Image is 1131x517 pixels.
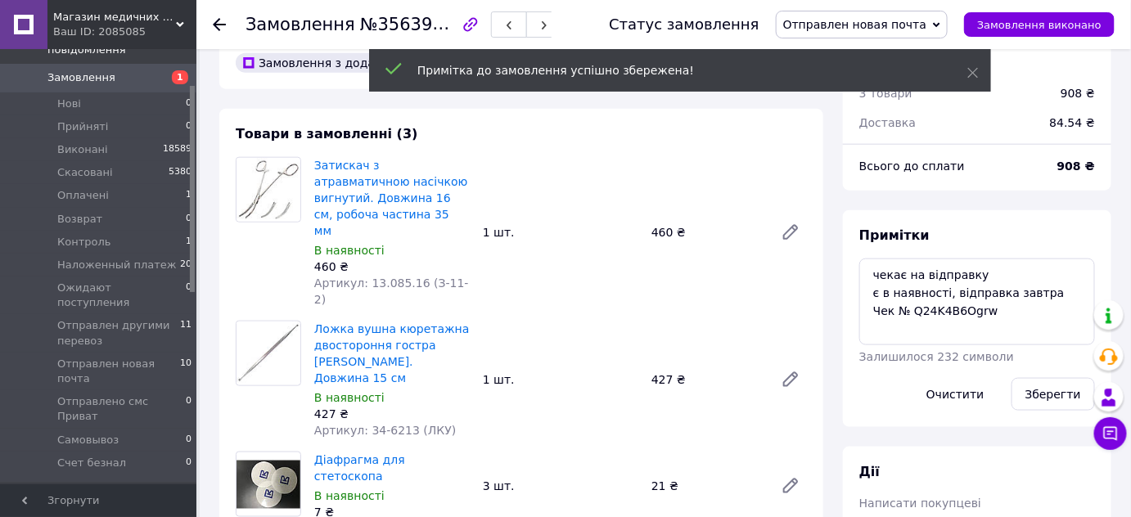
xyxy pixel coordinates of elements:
a: Затискач з атравматичною насічкою вигнутий. Довжина 16 см, робоча частина 35 мм [314,159,467,237]
span: Виконані [57,142,108,157]
div: Повернутися назад [213,16,226,33]
div: Статус замовлення [609,16,759,33]
span: Отправлен новая почта [783,18,926,31]
div: 1 шт. [476,221,645,244]
span: Доставка [859,116,916,129]
span: Ожидают поступления [57,281,186,310]
div: 460 ₴ [645,221,768,244]
span: В наявності [314,244,385,257]
span: 0 [186,97,192,111]
div: 3 шт. [476,474,645,497]
span: Магазин медичних товарів "МАКСМЕД" [53,10,176,25]
div: 21 ₴ [645,474,768,497]
a: Редагувати [774,216,807,249]
span: Артикул: 13.085.16 (З-11-2) [314,276,469,306]
span: 5380 [169,165,192,180]
span: 0 [186,119,192,134]
button: Чат з покупцем [1094,417,1127,450]
span: Оплачені [57,188,109,203]
span: 0 [186,281,192,310]
span: Товари в замовленні (3) [236,126,418,142]
span: Нові [57,97,81,111]
textarea: чекає на відправку є в наявності, відправка завтра Чек № Q24K4B6Ogrw [859,258,1095,345]
span: Замовлення виконано [977,19,1102,31]
div: Замовлення з додатку [236,53,402,73]
span: 10 [180,357,192,386]
span: Замовлення [246,15,355,34]
span: Отправлено смс Приват [57,394,186,424]
span: 20 [180,258,192,272]
span: Скасовані [57,165,113,180]
span: 0 [186,433,192,447]
span: Примітки [859,227,930,243]
button: Очистити [912,378,998,411]
div: 1 шт. [476,368,645,391]
span: Самовывоз [57,433,119,447]
div: 427 ₴ [645,368,768,391]
span: Написати покупцеві [859,497,981,510]
span: Наложенный платеж [57,258,177,272]
a: Редагувати [774,470,807,502]
span: 11 [180,318,192,348]
a: Редагувати [774,363,807,396]
button: Замовлення виконано [964,12,1115,37]
span: Возврат [57,212,102,227]
a: Діафрагма для стетоскопа [314,453,405,483]
span: Прийняті [57,119,108,134]
b: 908 ₴ [1057,160,1095,173]
span: 0 [186,212,192,227]
img: Ложка вушна кюретажна двостороння гостра Jansen. Довжина 15 см [237,321,300,385]
div: 460 ₴ [314,258,470,275]
span: Отправлен новая почта [57,357,180,386]
div: 908 ₴ [1061,85,1095,101]
span: 1 [186,188,192,203]
span: 18589 [163,142,192,157]
div: 84.54 ₴ [1040,105,1105,141]
img: Затискач з атравматичною насічкою вигнутий. Довжина 16 см, робоча частина 35 мм [237,158,300,222]
span: Залишилося 232 символи [859,350,1014,363]
span: Счет безнал [57,456,126,470]
span: Контроль [57,235,110,250]
button: Зберегти [1012,378,1095,411]
span: 0 [186,394,192,424]
span: №356390258 [360,14,476,34]
img: Діафрагма для стетоскопа [237,461,300,509]
span: 0 [186,456,192,470]
span: 1 [186,235,192,250]
span: Отправлен другими перевоз [57,318,180,348]
div: Ваш ID: 2085085 [53,25,196,39]
a: Ложка вушна кюретажна двостороння гостра [PERSON_NAME]. Довжина 15 см [314,322,470,384]
span: Всього до сплати [859,160,965,173]
span: 1 [172,70,188,84]
span: Артикул: 34-6213 (ЛКУ) [314,424,456,437]
div: 427 ₴ [314,406,470,422]
span: Дії [859,464,880,479]
span: Замовлення [47,70,115,85]
div: Примітка до замовлення успішно збережена! [417,62,926,79]
span: В наявності [314,391,385,404]
span: В наявності [314,489,385,502]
